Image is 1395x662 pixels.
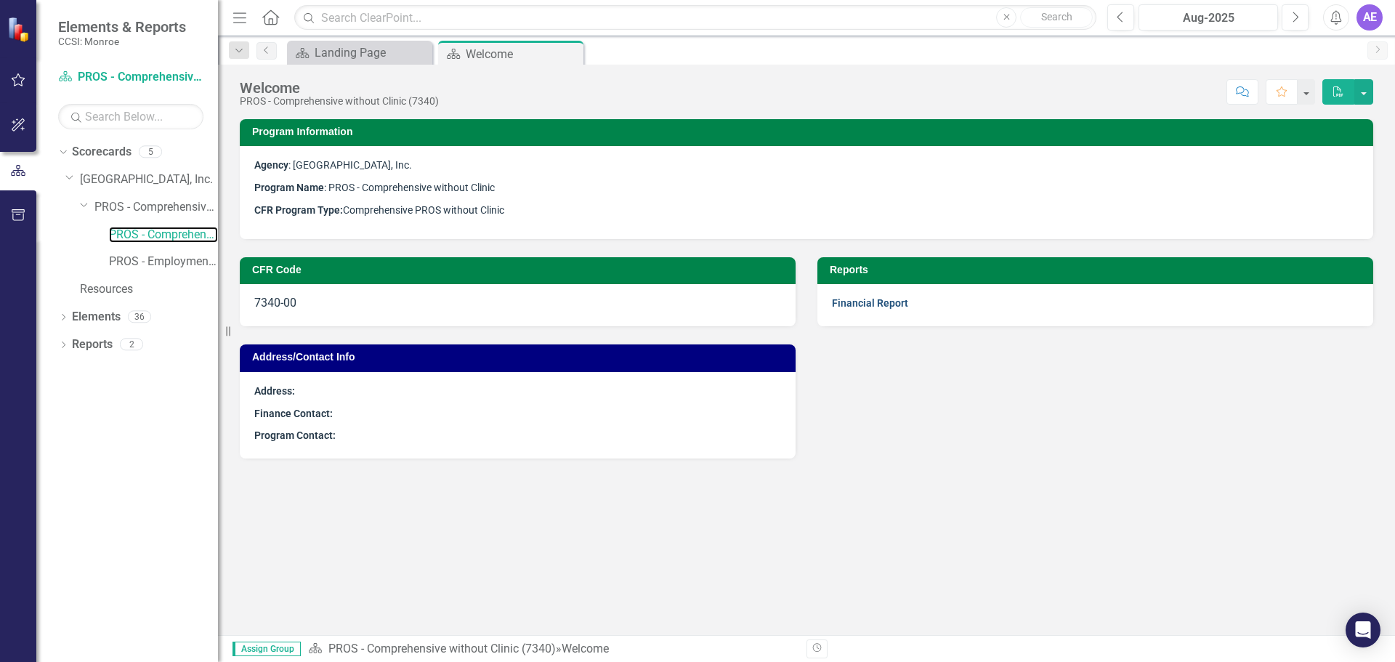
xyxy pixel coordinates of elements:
strong: Program Contact: [254,429,336,441]
small: CCSI: Monroe [58,36,186,47]
a: Financial Report [832,297,908,309]
span: : [GEOGRAPHIC_DATA], Inc. [254,159,412,171]
div: 5 [139,146,162,158]
span: Search [1041,11,1072,23]
span: : PROS - Comprehensive without Clinic [254,182,495,193]
a: Reports [72,336,113,353]
strong: Finance Contact: [254,408,333,419]
input: Search Below... [58,104,203,129]
strong: Address: [254,385,295,397]
div: 2 [120,339,143,351]
span: Comprehensive PROS without Clinic [254,204,504,216]
a: Scorecards [72,144,132,161]
a: [GEOGRAPHIC_DATA], Inc. [80,171,218,188]
strong: CFR Program Type: [254,204,343,216]
div: Landing Page [315,44,429,62]
div: Aug-2025 [1144,9,1273,27]
a: Resources [80,281,218,298]
strong: Agency [254,159,288,171]
h3: Address/Contact Info [252,352,788,363]
div: » [308,641,796,658]
div: Welcome [562,642,609,655]
img: ClearPoint Strategy [7,17,33,42]
a: PROS - Employment Initiative (8350) [109,254,218,270]
button: AE [1356,4,1383,31]
div: 36 [128,311,151,323]
span: Elements & Reports [58,18,186,36]
a: PROS - Comprehensive without Clinic (7340) [109,227,218,243]
span: 7340-00 [254,296,296,310]
h3: CFR Code [252,265,788,275]
div: Welcome [240,80,439,96]
a: Landing Page [291,44,429,62]
a: Elements [72,309,121,326]
a: PROS - Comprehensive without Clinic [94,199,218,216]
div: PROS - Comprehensive without Clinic (7340) [240,96,439,107]
div: Open Intercom Messenger [1346,613,1380,647]
a: PROS - Comprehensive without Clinic (7340) [328,642,556,655]
div: Welcome [466,45,580,63]
a: PROS - Comprehensive without Clinic (7340) [58,69,203,86]
h3: Reports [830,265,1366,275]
input: Search ClearPoint... [294,5,1096,31]
h3: Program Information [252,126,1366,137]
span: Assign Group [232,642,301,656]
button: Aug-2025 [1139,4,1278,31]
button: Search [1020,7,1093,28]
strong: Program Name [254,182,324,193]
